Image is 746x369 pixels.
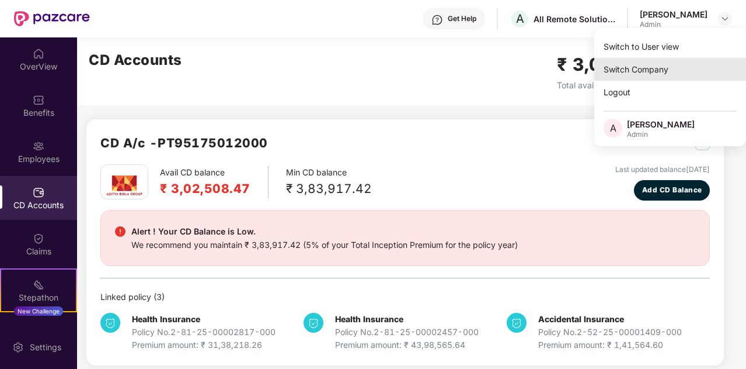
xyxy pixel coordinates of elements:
[132,314,200,324] b: Health Insurance
[100,313,120,333] img: svg+xml;base64,PHN2ZyB4bWxucz0iaHR0cDovL3d3dy53My5vcmcvMjAwMC9zdmciIHdpZHRoPSIzNCIgaGVpZ2h0PSIzNC...
[627,130,695,139] div: Admin
[160,179,250,198] h2: ₹ 3,02,508.47
[1,292,76,304] div: Stepathon
[286,179,372,198] div: ₹ 3,83,917.42
[538,314,624,324] b: Accidental Insurance
[642,185,702,196] span: Add CD Balance
[720,14,730,23] img: svg+xml;base64,PHN2ZyBpZD0iRHJvcGRvd24tMzJ4MzIiIHhtbG5zPSJodHRwOi8vd3d3LnczLm9yZy8yMDAwL3N2ZyIgd2...
[557,51,679,78] h2: ₹ 3,02,508.47
[615,164,710,175] div: Last updated balance [DATE]
[627,119,695,130] div: [PERSON_NAME]
[100,133,268,153] h2: CD A/c - PT95175012000
[132,339,276,351] div: Premium amount: ₹ 31,38,218.26
[448,14,476,23] div: Get Help
[89,49,182,71] h2: CD Accounts
[33,140,44,152] img: svg+xml;base64,PHN2ZyBpZD0iRW1wbG95ZWVzIiB4bWxucz0iaHR0cDovL3d3dy53My5vcmcvMjAwMC9zdmciIHdpZHRoPS...
[640,20,707,29] div: Admin
[538,326,682,339] div: Policy No. 2-52-25-00001409-000
[534,13,615,25] div: All Remote Solutions Private Limited
[634,180,710,201] button: Add CD Balance
[431,14,443,26] img: svg+xml;base64,PHN2ZyBpZD0iSGVscC0zMngzMiIgeG1sbnM9Imh0dHA6Ly93d3cudzMub3JnLzIwMDAvc3ZnIiB3aWR0aD...
[594,35,746,58] div: Switch to User view
[594,81,746,104] div: Logout
[14,11,90,26] img: New Pazcare Logo
[33,94,44,106] img: svg+xml;base64,PHN2ZyBpZD0iQmVuZWZpdHMiIHhtbG5zPSJodHRwOi8vd3d3LnczLm9yZy8yMDAwL3N2ZyIgd2lkdGg9Ij...
[160,166,269,198] div: Avail CD balance
[100,291,710,304] div: Linked policy ( 3 )
[640,9,707,20] div: [PERSON_NAME]
[33,48,44,60] img: svg+xml;base64,PHN2ZyBpZD0iSG9tZSIgeG1sbnM9Imh0dHA6Ly93d3cudzMub3JnLzIwMDAvc3ZnIiB3aWR0aD0iMjAiIG...
[304,313,323,333] img: svg+xml;base64,PHN2ZyB4bWxucz0iaHR0cDovL3d3dy53My5vcmcvMjAwMC9zdmciIHdpZHRoPSIzNCIgaGVpZ2h0PSIzNC...
[594,58,746,81] div: Switch Company
[33,279,44,291] img: svg+xml;base64,PHN2ZyB4bWxucz0iaHR0cDovL3d3dy53My5vcmcvMjAwMC9zdmciIHdpZHRoPSIyMSIgaGVpZ2h0PSIyMC...
[33,233,44,244] img: svg+xml;base64,PHN2ZyBpZD0iQ2xhaW0iIHhtbG5zPSJodHRwOi8vd3d3LnczLm9yZy8yMDAwL3N2ZyIgd2lkdGg9IjIwIi...
[335,339,479,351] div: Premium amount: ₹ 43,98,565.64
[286,166,372,198] div: Min CD balance
[12,342,24,353] img: svg+xml;base64,PHN2ZyBpZD0iU2V0dGluZy0yMHgyMCIgeG1sbnM9Imh0dHA6Ly93d3cudzMub3JnLzIwMDAvc3ZnIiB3aW...
[610,121,616,135] span: A
[335,314,403,324] b: Health Insurance
[538,339,682,351] div: Premium amount: ₹ 1,41,564.60
[335,326,479,339] div: Policy No. 2-81-25-00002457-000
[131,239,518,251] div: We recommend you maintain ₹ 3,83,917.42 (5% of your Total Inception Premium for the policy year)
[33,187,44,198] img: svg+xml;base64,PHN2ZyBpZD0iQ0RfQWNjb3VudHMiIGRhdGEtbmFtZT0iQ0QgQWNjb3VudHMiIHhtbG5zPSJodHRwOi8vd3...
[14,306,63,316] div: New Challenge
[26,342,65,353] div: Settings
[132,326,276,339] div: Policy No. 2-81-25-00002817-000
[507,313,527,333] img: svg+xml;base64,PHN2ZyB4bWxucz0iaHR0cDovL3d3dy53My5vcmcvMjAwMC9zdmciIHdpZHRoPSIzNCIgaGVpZ2h0PSIzNC...
[557,80,658,90] span: Total available CD balance
[131,225,518,239] div: Alert ! Your CD Balance is Low.
[104,165,145,206] img: aditya.png
[516,12,524,26] span: A
[115,226,126,237] img: svg+xml;base64,PHN2ZyBpZD0iRGFuZ2VyX2FsZXJ0IiBkYXRhLW5hbWU9IkRhbmdlciBhbGVydCIgeG1sbnM9Imh0dHA6Ly...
